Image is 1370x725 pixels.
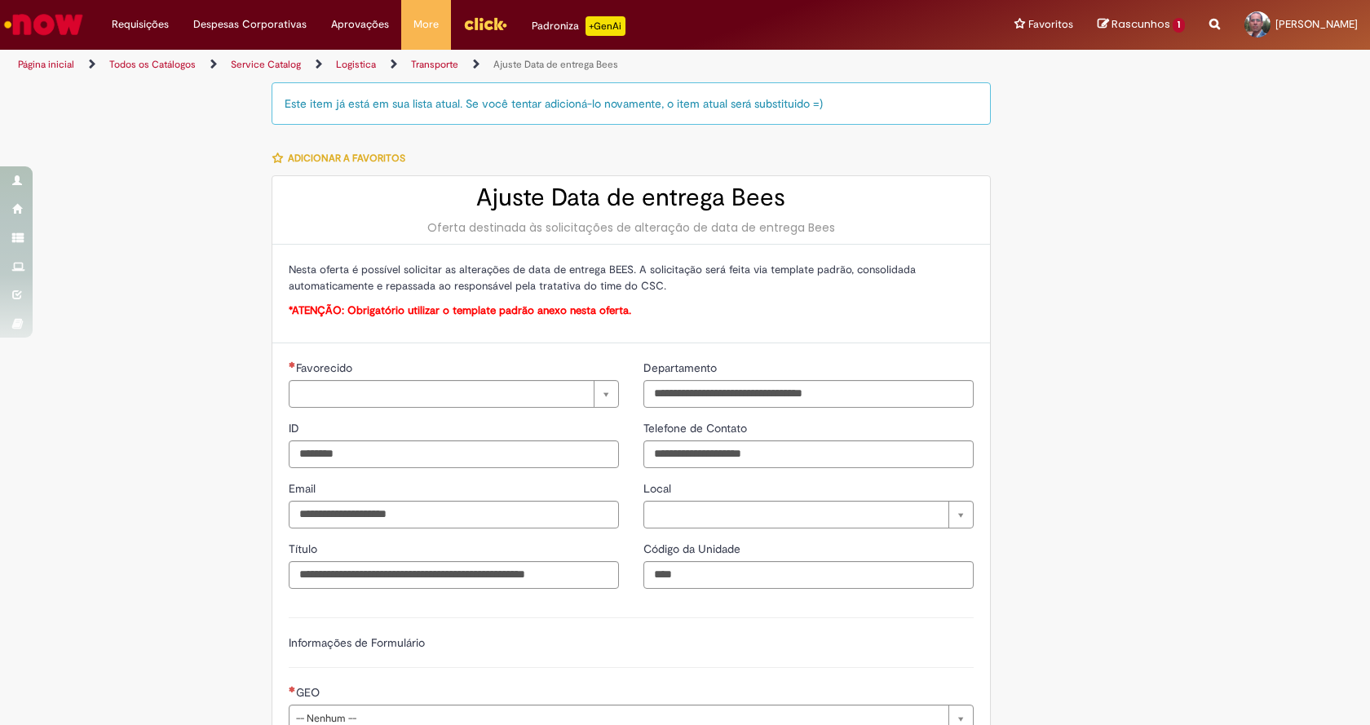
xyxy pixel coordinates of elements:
[289,481,319,496] span: Email
[289,303,631,317] span: *ATENÇÃO: Obrigatório utilizar o template padrão anexo nesta oferta.
[231,58,301,71] a: Service Catalog
[1275,17,1358,31] span: [PERSON_NAME]
[643,561,974,589] input: Código da Unidade
[493,58,618,71] a: Ajuste Data de entrega Bees
[288,152,405,165] span: Adicionar a Favoritos
[109,58,196,71] a: Todos os Catálogos
[289,361,296,368] span: Necessários
[18,58,74,71] a: Página inicial
[643,501,974,528] a: Limpar campo Local
[12,50,901,80] ul: Trilhas de página
[1098,17,1185,33] a: Rascunhos
[289,421,303,435] span: ID
[1028,16,1073,33] span: Favoritos
[289,440,619,468] input: ID
[2,8,86,41] img: ServiceNow
[193,16,307,33] span: Despesas Corporativas
[643,360,720,375] span: Departamento
[643,421,750,435] span: Telefone de Contato
[296,360,356,375] span: Necessários - Favorecido
[289,561,619,589] input: Título
[289,635,425,650] label: Informações de Formulário
[643,481,674,496] span: Local
[532,16,625,36] div: Padroniza
[289,263,916,293] span: Nesta oferta é possível solicitar as alterações de data de entrega BEES. A solicitação será feita...
[289,380,619,408] a: Limpar campo Favorecido
[296,685,323,700] span: GEO
[112,16,169,33] span: Requisições
[413,16,439,33] span: More
[272,82,991,125] div: Este item já está em sua lista atual. Se você tentar adicioná-lo novamente, o item atual será sub...
[289,501,619,528] input: Email
[336,58,376,71] a: Logistica
[586,16,625,36] p: +GenAi
[643,542,744,556] span: Código da Unidade
[411,58,458,71] a: Transporte
[331,16,389,33] span: Aprovações
[1173,18,1185,33] span: 1
[1111,16,1170,32] span: Rascunhos
[289,542,320,556] span: Título
[643,380,974,408] input: Departamento
[643,440,974,468] input: Telefone de Contato
[463,11,507,36] img: click_logo_yellow_360x200.png
[289,219,974,236] div: Oferta destinada às solicitações de alteração de data de entrega Bees
[289,686,296,692] span: Necessários
[272,141,414,175] button: Adicionar a Favoritos
[289,184,974,211] h2: Ajuste Data de entrega Bees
